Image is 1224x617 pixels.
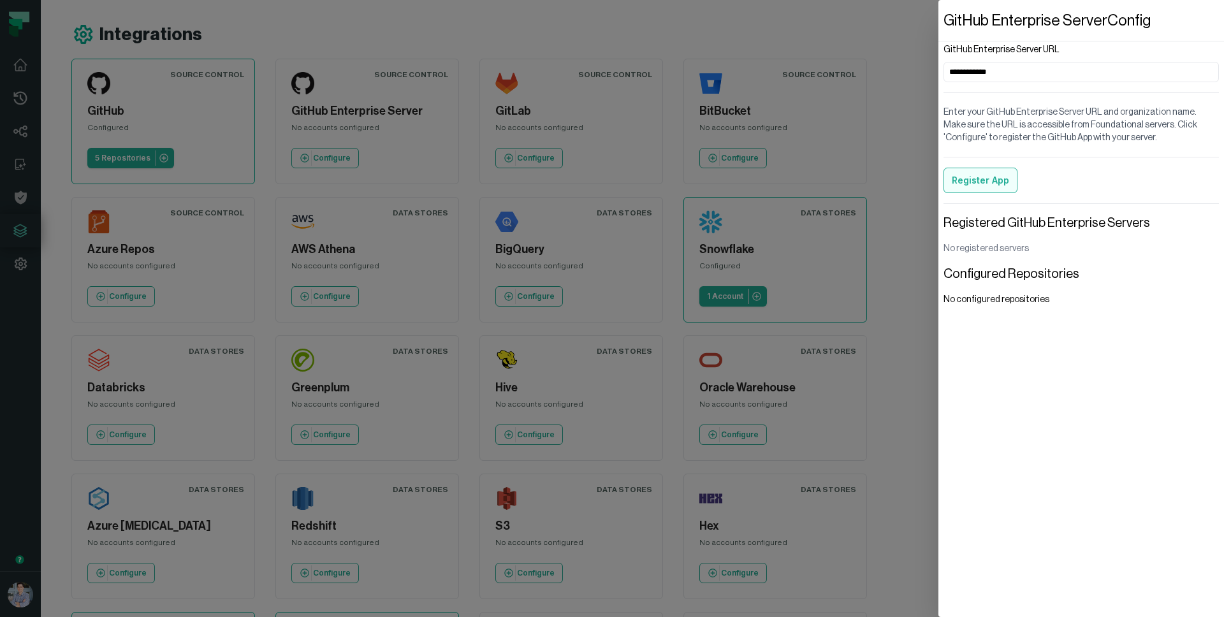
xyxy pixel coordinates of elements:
[943,101,1219,149] div: Enter your GitHub Enterprise Server URL and organization name. Make sure the URL is accessible fr...
[943,214,1150,232] header: Registered GitHub Enterprise Servers
[943,293,1049,306] span: No configured repositories
[943,168,1017,193] button: Register App
[943,265,1079,283] header: Configured Repositories
[943,45,1060,54] label: GitHub Enterprise Server URL
[943,242,1029,255] span: No registered servers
